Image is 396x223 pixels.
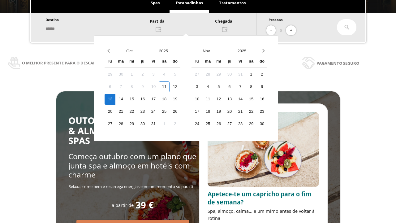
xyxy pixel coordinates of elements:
[246,106,256,117] div: 22
[137,119,148,129] div: 30
[246,119,256,129] div: 29
[115,81,126,92] div: 7
[126,81,137,92] div: 8
[213,81,224,92] div: 5
[126,69,137,80] div: 1
[246,56,256,67] div: sá
[68,151,196,180] span: Começa outubro com um plano que junta spa e almoço em hotéis com charme
[112,202,134,208] span: a partir de
[170,81,180,92] div: 12
[192,106,202,117] div: 17
[256,69,267,80] div: 2
[148,106,159,117] div: 24
[115,69,126,80] div: 30
[235,119,246,129] div: 28
[105,119,115,129] div: 27
[170,106,180,117] div: 26
[68,184,193,189] span: Relaxa, come bem e recarrega energias com um momento só para ti
[68,114,195,147] span: OUTONO SABOROSO: RELAX & ALMOÇO NOS MELHORES SPAS
[159,56,170,67] div: sá
[208,112,319,187] img: promo-sprunch.ElVl7oUD.webp
[115,56,126,67] div: ma
[280,27,282,34] span: 0
[202,119,213,129] div: 25
[192,69,267,129] div: Calendar days
[246,94,256,105] div: 15
[246,81,256,92] div: 8
[192,94,202,105] div: 10
[126,106,137,117] div: 22
[148,69,159,80] div: 3
[260,46,267,56] button: Next month
[159,106,170,117] div: 25
[105,69,180,129] div: Calendar days
[137,56,148,67] div: ju
[256,94,267,105] div: 16
[202,81,213,92] div: 4
[224,94,235,105] div: 13
[105,94,115,105] div: 13
[202,56,213,67] div: ma
[213,119,224,129] div: 26
[45,17,59,22] span: Destino
[137,69,148,80] div: 2
[148,119,159,129] div: 31
[159,81,170,92] div: 11
[126,119,137,129] div: 29
[115,94,126,105] div: 14
[224,69,235,80] div: 30
[224,46,260,56] button: Open years overlay
[208,190,311,206] span: Apetece-te um capricho para o fim de semana?
[235,106,246,117] div: 21
[256,119,267,129] div: 30
[202,69,213,80] div: 28
[159,69,170,80] div: 4
[126,56,137,67] div: mi
[246,69,256,80] div: 1
[286,25,296,36] button: +
[192,69,202,80] div: 27
[105,69,115,80] div: 29
[202,94,213,105] div: 11
[224,119,235,129] div: 27
[188,46,224,56] button: Open months overlay
[148,56,159,67] div: vi
[105,106,115,117] div: 20
[105,56,180,129] div: Calendar wrapper
[213,69,224,80] div: 29
[192,56,267,129] div: Calendar wrapper
[235,69,246,80] div: 31
[105,46,112,56] button: Previous month
[192,56,202,67] div: lu
[192,119,202,129] div: 24
[170,94,180,105] div: 19
[137,81,148,92] div: 9
[126,94,137,105] div: 15
[115,106,126,117] div: 21
[136,200,154,210] span: 39 €
[208,208,315,221] span: Spa, almoço, calma... e um mimo antes de voltar à rotina
[256,106,267,117] div: 23
[213,94,224,105] div: 12
[137,106,148,117] div: 23
[146,46,180,56] button: Open years overlay
[159,119,170,129] div: 1
[256,81,267,92] div: 9
[235,56,246,67] div: vi
[235,94,246,105] div: 14
[213,56,224,67] div: mi
[224,81,235,92] div: 6
[137,94,148,105] div: 16
[224,56,235,67] div: ju
[105,81,115,92] div: 6
[159,94,170,105] div: 18
[192,81,202,92] div: 3
[148,81,159,92] div: 10
[316,60,359,67] span: Pagamento seguro
[256,56,267,67] div: do
[105,56,115,67] div: lu
[112,46,146,56] button: Open months overlay
[22,59,123,66] span: O melhor presente para o descanso e a saúde
[224,106,235,117] div: 20
[170,56,180,67] div: do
